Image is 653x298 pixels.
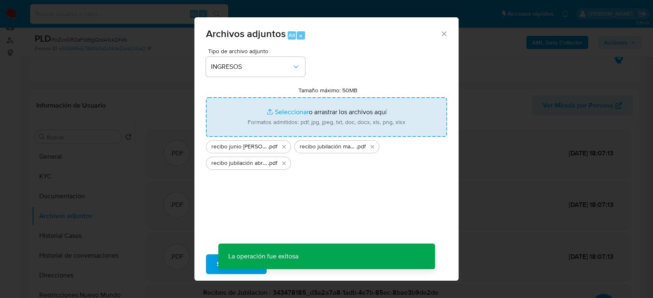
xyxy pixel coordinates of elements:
button: Eliminar recibo jubilación mayo susana Delia Mellini.pdf [367,142,377,152]
span: .pdf [268,159,277,167]
button: Cerrar [440,30,447,37]
span: Alt [289,31,295,39]
button: INGRESOS [206,57,305,77]
span: a [299,31,302,39]
span: Archivos adjuntos [206,26,286,41]
button: Subir archivo [206,254,267,274]
span: recibo jubilación abril [PERSON_NAME] [211,159,268,167]
span: recibo junio [PERSON_NAME] [211,143,268,151]
span: recibo jubilación mayo [PERSON_NAME] [300,143,356,151]
span: .pdf [268,143,277,151]
span: .pdf [356,143,366,151]
label: Tamaño máximo: 50MB [298,87,357,94]
ul: Archivos seleccionados [206,137,447,170]
span: Cancelar [281,255,308,273]
p: La operación fue exitosa [218,244,308,269]
span: INGRESOS [211,63,292,71]
span: Subir archivo [217,255,256,273]
span: Tipo de archivo adjunto [208,48,307,54]
button: Eliminar recibo jubilación abril susana Delia Mellini.pdf [279,158,289,168]
button: Eliminar recibo junio susana Delia Mellini.pdf [279,142,289,152]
